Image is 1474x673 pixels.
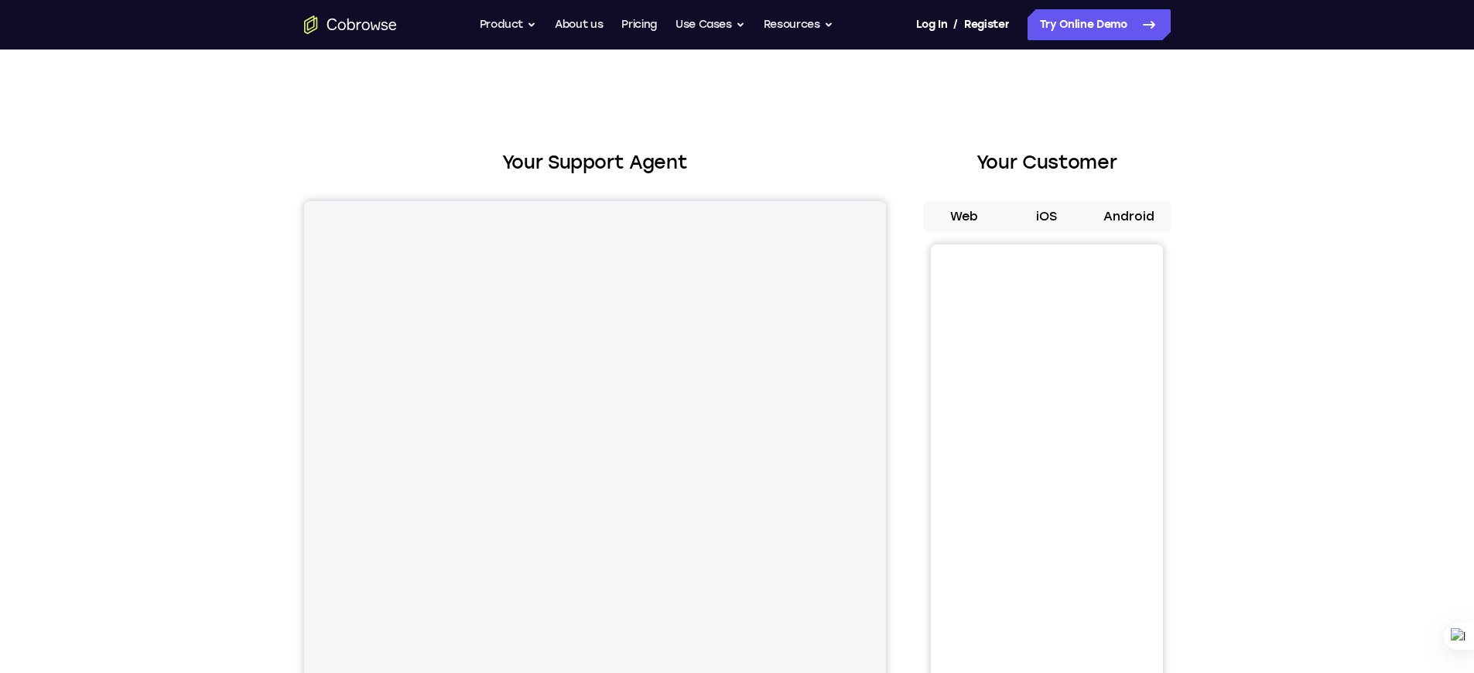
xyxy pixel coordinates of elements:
[916,9,947,40] a: Log In
[1088,201,1171,232] button: Android
[964,9,1009,40] a: Register
[480,9,537,40] button: Product
[764,9,833,40] button: Resources
[923,201,1006,232] button: Web
[1028,9,1171,40] a: Try Online Demo
[304,149,886,176] h2: Your Support Agent
[621,9,657,40] a: Pricing
[923,149,1171,176] h2: Your Customer
[953,15,958,34] span: /
[555,9,603,40] a: About us
[1005,201,1088,232] button: iOS
[675,9,745,40] button: Use Cases
[304,15,397,34] a: Go to the home page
